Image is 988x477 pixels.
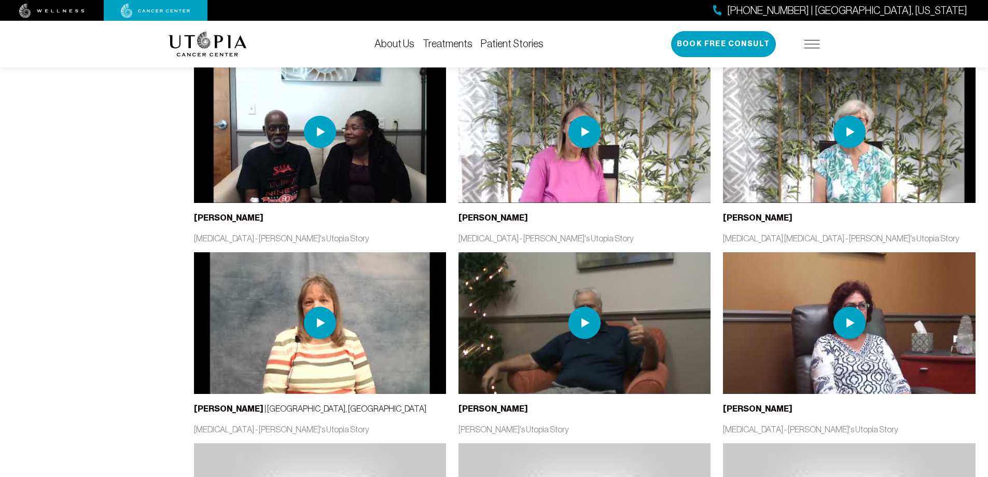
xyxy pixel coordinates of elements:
b: [PERSON_NAME] [194,404,263,414]
b: [PERSON_NAME] [194,213,263,223]
img: thumbnail [458,252,711,394]
p: [MEDICAL_DATA] [MEDICAL_DATA] - [PERSON_NAME]'s Utopia Story [723,233,975,244]
button: Book Free Consult [671,31,776,57]
img: play icon [568,307,601,339]
img: thumbnail [194,61,446,203]
img: play icon [304,307,336,339]
p: [MEDICAL_DATA] - [PERSON_NAME]'s Utopia Story [723,424,975,435]
p: [MEDICAL_DATA] - [PERSON_NAME]'s Utopia Story [194,424,446,435]
a: About Us [374,38,414,49]
b: [PERSON_NAME] [458,404,528,414]
img: icon-hamburger [804,40,820,48]
img: play icon [304,116,336,148]
p: [MEDICAL_DATA] - [PERSON_NAME]'s Utopia Story [194,233,446,244]
img: wellness [19,4,85,18]
img: thumbnail [194,252,446,394]
span: | [GEOGRAPHIC_DATA], [GEOGRAPHIC_DATA] [194,404,426,413]
b: [PERSON_NAME] [723,404,792,414]
a: Patient Stories [481,38,544,49]
img: thumbnail [458,61,711,203]
p: [MEDICAL_DATA] - [PERSON_NAME]'s Utopia Story [458,233,711,244]
b: [PERSON_NAME] [458,213,528,223]
img: cancer center [121,4,190,18]
img: thumbnail [723,61,975,203]
a: Treatments [423,38,472,49]
b: [PERSON_NAME] [723,213,792,223]
p: [PERSON_NAME]'s Utopia Story [458,424,711,435]
span: [PHONE_NUMBER] | [GEOGRAPHIC_DATA], [US_STATE] [727,3,967,18]
img: thumbnail [723,252,975,394]
img: logo [169,32,247,57]
a: [PHONE_NUMBER] | [GEOGRAPHIC_DATA], [US_STATE] [713,3,967,18]
img: play icon [568,116,601,148]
